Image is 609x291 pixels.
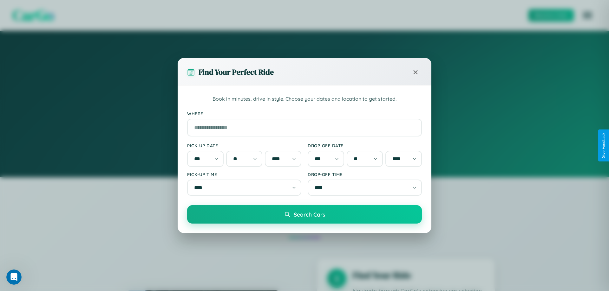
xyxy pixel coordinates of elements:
label: Drop-off Time [308,172,422,177]
label: Where [187,111,422,116]
h3: Find Your Perfect Ride [199,67,274,77]
label: Drop-off Date [308,143,422,148]
p: Book in minutes, drive in style. Choose your dates and location to get started. [187,95,422,103]
label: Pick-up Date [187,143,301,148]
button: Search Cars [187,205,422,224]
label: Pick-up Time [187,172,301,177]
span: Search Cars [294,211,325,218]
